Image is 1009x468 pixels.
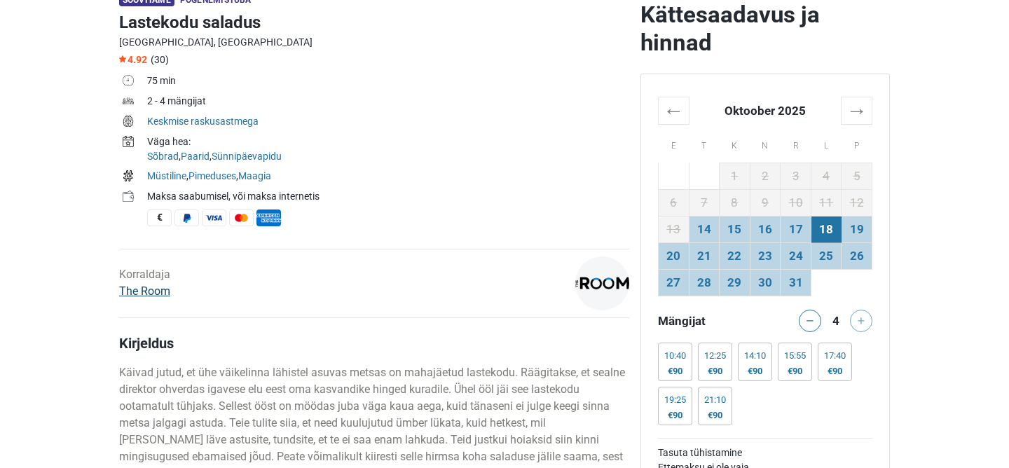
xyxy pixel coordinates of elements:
[744,350,766,362] div: 14:10
[256,209,281,226] span: American Express
[119,55,126,62] img: Star
[842,163,872,189] td: 5
[689,216,720,242] td: 14
[750,163,781,189] td: 2
[147,72,629,92] td: 75 min
[659,216,689,242] td: 13
[784,366,806,377] div: €90
[750,216,781,242] td: 16
[147,189,629,204] div: Maksa saabumisel, või maksa internetis
[664,366,686,377] div: €90
[704,410,726,421] div: €90
[659,189,689,216] td: 6
[147,167,629,188] td: , ,
[147,135,629,149] div: Väga hea:
[811,124,842,163] th: L
[212,151,282,162] a: Sünnipäevapidu
[811,242,842,269] td: 25
[238,170,271,181] a: Maagia
[704,350,726,362] div: 12:25
[781,269,811,296] td: 31
[151,54,169,65] span: (30)
[811,189,842,216] td: 11
[147,209,172,226] span: Sularaha
[750,242,781,269] td: 23
[119,266,170,300] div: Korraldaja
[842,97,872,124] th: →
[750,189,781,216] td: 9
[720,124,750,163] th: K
[689,269,720,296] td: 28
[689,124,720,163] th: T
[842,124,872,163] th: P
[181,151,210,162] a: Paarid
[147,133,629,167] td: , ,
[704,366,726,377] div: €90
[828,310,844,329] div: 4
[659,242,689,269] td: 20
[720,216,750,242] td: 15
[664,410,686,421] div: €90
[659,97,689,124] th: ←
[119,10,629,35] h1: Lastekodu saladus
[188,170,236,181] a: Pimeduses
[784,350,806,362] div: 15:55
[119,284,170,298] a: The Room
[119,54,147,65] span: 4.92
[811,163,842,189] td: 4
[744,366,766,377] div: €90
[689,242,720,269] td: 21
[842,216,872,242] td: 19
[664,350,686,362] div: 10:40
[147,151,179,162] a: Sõbrad
[781,163,811,189] td: 3
[704,394,726,406] div: 21:10
[842,242,872,269] td: 26
[781,189,811,216] td: 10
[689,97,842,124] th: Oktoober 2025
[720,242,750,269] td: 22
[824,366,846,377] div: €90
[119,35,629,50] div: [GEOGRAPHIC_DATA], [GEOGRAPHIC_DATA]
[659,269,689,296] td: 27
[689,189,720,216] td: 7
[720,163,750,189] td: 1
[229,209,254,226] span: MasterCard
[720,269,750,296] td: 29
[119,335,629,352] h4: Kirjeldus
[842,189,872,216] td: 12
[781,242,811,269] td: 24
[781,216,811,242] td: 17
[174,209,199,226] span: PayPal
[720,189,750,216] td: 8
[811,216,842,242] td: 18
[202,209,226,226] span: Visa
[147,170,186,181] a: Müstiline
[640,1,890,57] h2: Kättesaadavus ja hinnad
[824,350,846,362] div: 17:40
[658,446,872,460] td: Tasuta tühistamine
[659,124,689,163] th: E
[781,124,811,163] th: R
[575,256,629,310] img: 1c9ac0159c94d8d0l.png
[750,269,781,296] td: 30
[750,124,781,163] th: N
[147,92,629,113] td: 2 - 4 mängijat
[652,310,765,332] div: Mängijat
[147,116,259,127] a: Keskmise raskusastmega
[664,394,686,406] div: 19:25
